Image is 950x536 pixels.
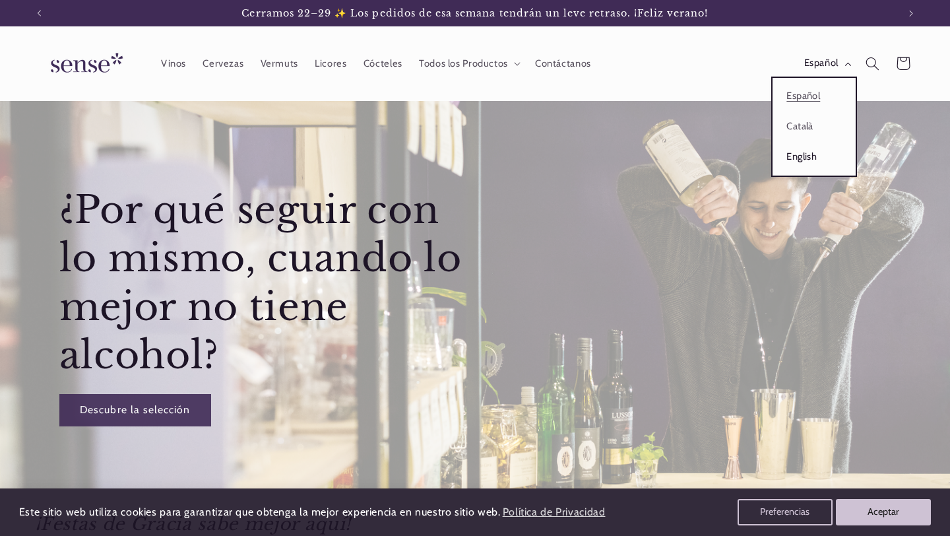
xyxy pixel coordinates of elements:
button: Preferencias [738,499,833,525]
a: Contáctanos [526,49,599,78]
span: Este sitio web utiliza cookies para garantizar que obtenga la mejor experiencia en nuestro sitio ... [19,506,501,518]
span: Licores [315,57,346,70]
a: English [773,142,856,172]
span: Todos los Productos [419,57,508,70]
a: Cervezas [195,49,252,78]
span: Español [804,56,839,71]
a: Català [773,112,856,142]
a: Licores [307,49,356,78]
span: Contáctanos [535,57,591,70]
img: Sense [35,45,134,83]
h2: ¿Por qué seguir con lo mismo, cuando lo mejor no tiene alcohol? [59,186,482,380]
span: Cervezas [203,57,243,70]
summary: Todos los Productos [410,49,526,78]
summary: Búsqueda [857,48,887,79]
button: Aceptar [836,499,931,525]
span: Cócteles [364,57,402,70]
a: Español [773,81,856,112]
span: Vinos [161,57,186,70]
a: Sense [30,40,139,88]
span: Vermuts [261,57,298,70]
span: Cerramos 22–29 ✨ Los pedidos de esa semana tendrán un leve retraso. ¡Feliz verano! [241,7,708,19]
a: Vermuts [252,49,307,78]
a: Vinos [152,49,194,78]
button: Español [796,50,857,77]
a: Cócteles [355,49,410,78]
a: Descubre la selección [59,394,210,426]
a: Política de Privacidad (opens in a new tab) [500,501,607,524]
